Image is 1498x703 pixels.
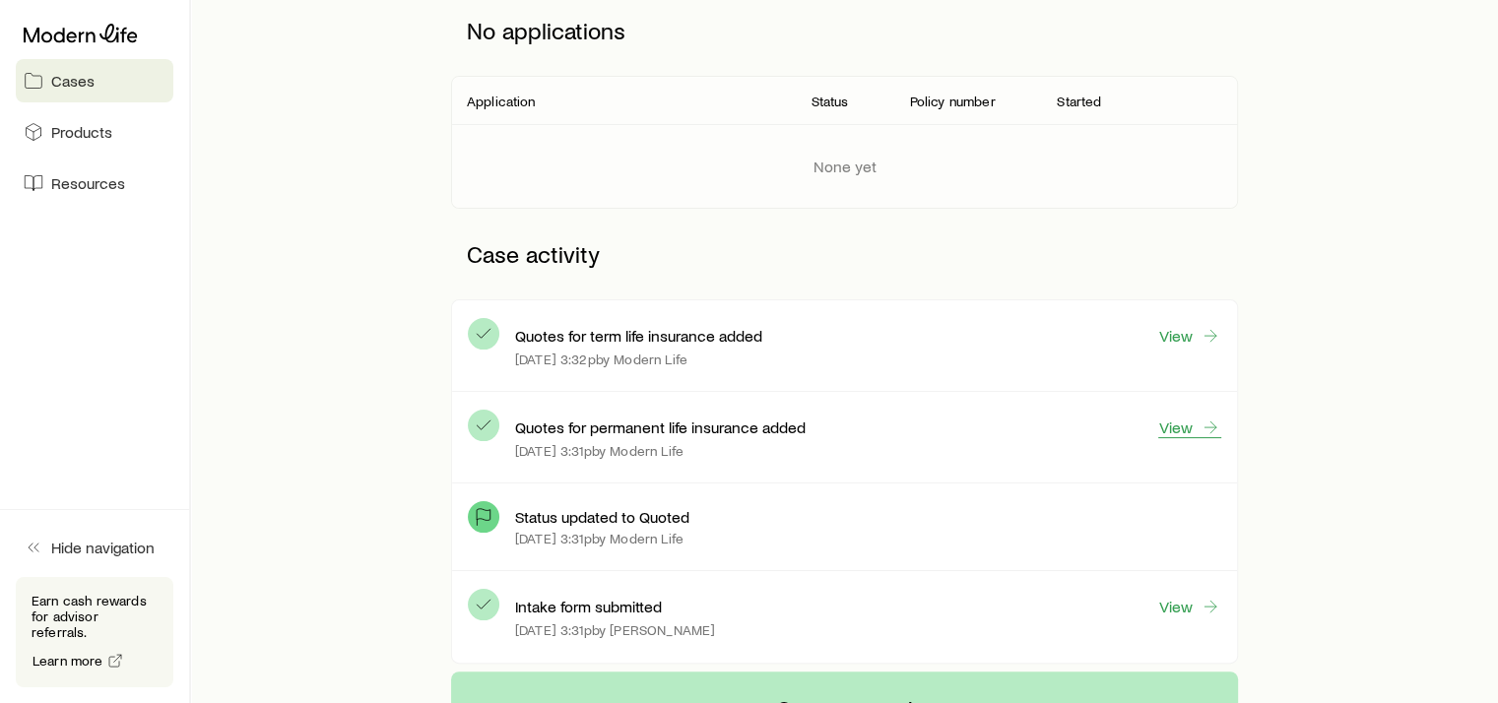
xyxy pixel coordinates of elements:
[16,110,173,154] a: Products
[467,94,536,109] p: Application
[515,507,689,527] p: Status updated to Quoted
[16,577,173,687] div: Earn cash rewards for advisor referrals.Learn more
[1158,416,1221,438] a: View
[515,351,687,367] p: [DATE] 3:32p by Modern Life
[16,526,173,569] button: Hide navigation
[515,326,762,346] p: Quotes for term life insurance added
[51,173,125,193] span: Resources
[32,593,158,640] p: Earn cash rewards for advisor referrals.
[1158,596,1221,617] a: View
[451,1,1238,60] p: No applications
[515,531,684,546] p: [DATE] 3:31p by Modern Life
[1158,325,1221,347] a: View
[16,59,173,102] a: Cases
[515,622,715,638] p: [DATE] 3:31p by [PERSON_NAME]
[814,157,877,176] p: None yet
[33,654,103,668] span: Learn more
[515,417,806,437] p: Quotes for permanent life insurance added
[515,443,684,459] p: [DATE] 3:31p by Modern Life
[51,71,95,91] span: Cases
[51,538,155,557] span: Hide navigation
[51,122,112,142] span: Products
[451,224,1238,284] p: Case activity
[812,94,849,109] p: Status
[16,161,173,205] a: Resources
[909,94,995,109] p: Policy number
[1057,94,1101,109] p: Started
[515,597,662,616] p: Intake form submitted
